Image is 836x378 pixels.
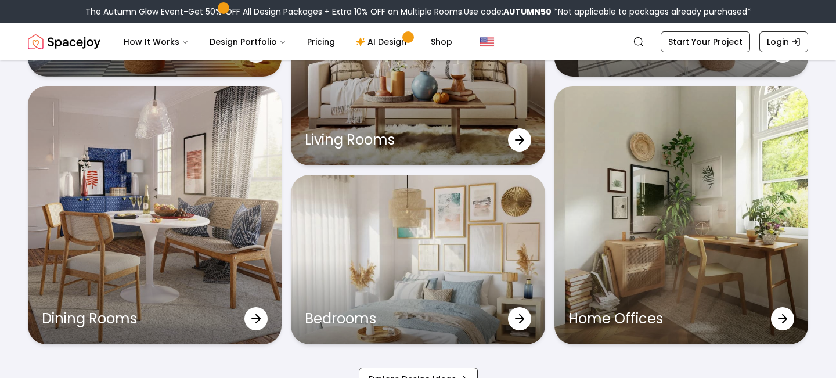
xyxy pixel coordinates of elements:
nav: Main [114,30,462,53]
a: Home OfficesHome Offices [554,86,808,344]
span: *Not applicable to packages already purchased* [552,6,751,17]
a: Pricing [298,30,344,53]
a: Start Your Project [661,31,750,52]
a: Login [759,31,808,52]
p: Dining Rooms [42,309,137,328]
p: Living Rooms [305,131,395,149]
button: Design Portfolio [200,30,296,53]
b: AUTUMN50 [503,6,552,17]
span: Use code: [464,6,552,17]
button: How It Works [114,30,198,53]
a: Shop [421,30,462,53]
p: Bedrooms [305,309,376,328]
img: Spacejoy Logo [28,30,100,53]
img: United States [480,35,494,49]
nav: Global [28,23,808,60]
p: Home Offices [568,309,663,328]
a: BedroomsBedrooms [291,175,545,344]
a: Spacejoy [28,30,100,53]
a: AI Design [347,30,419,53]
a: Dining RoomsDining Rooms [28,86,282,344]
div: The Autumn Glow Event-Get 50% OFF All Design Packages + Extra 10% OFF on Multiple Rooms. [85,6,751,17]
